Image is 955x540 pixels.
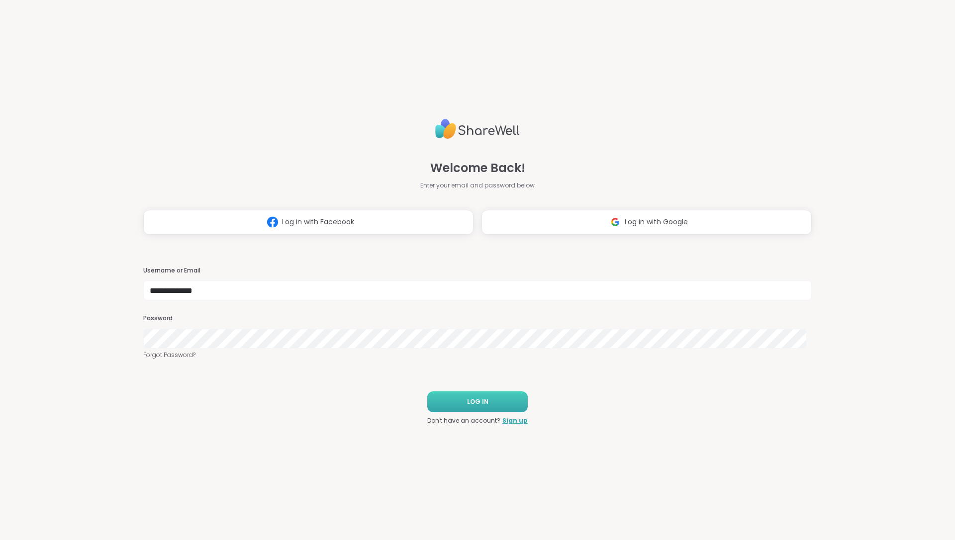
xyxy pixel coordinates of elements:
span: Don't have an account? [427,416,500,425]
img: ShareWell Logo [435,115,520,143]
button: LOG IN [427,391,528,412]
a: Sign up [502,416,528,425]
span: Enter your email and password below [420,181,535,190]
span: Welcome Back! [430,159,525,177]
span: Log in with Facebook [282,217,354,227]
button: Log in with Google [481,210,812,235]
h3: Username or Email [143,267,812,275]
span: LOG IN [467,397,488,406]
img: ShareWell Logomark [263,213,282,231]
button: Log in with Facebook [143,210,474,235]
img: ShareWell Logomark [606,213,625,231]
span: Log in with Google [625,217,688,227]
h3: Password [143,314,812,323]
a: Forgot Password? [143,351,812,360]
